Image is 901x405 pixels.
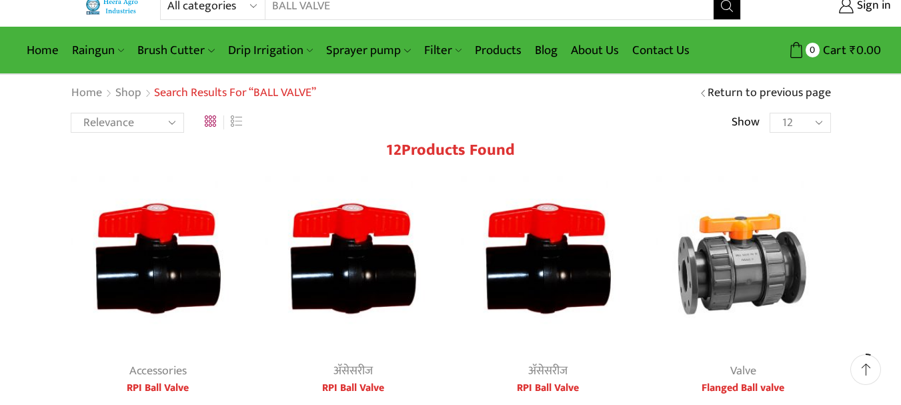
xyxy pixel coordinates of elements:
span: Cart [820,41,846,59]
a: Home [71,85,103,102]
select: Shop order [71,113,184,133]
img: Flanged Ball valve [656,176,831,352]
img: Flow Control Valve [71,176,246,352]
span: 0 [806,43,820,57]
a: Contact Us [626,35,696,66]
a: Home [20,35,65,66]
a: अ‍ॅसेसरीज [528,361,568,381]
a: Products [468,35,528,66]
a: RPI Ball Valve [461,380,636,396]
a: Shop [115,85,142,102]
bdi: 0.00 [850,40,881,61]
a: Accessories [129,361,187,381]
a: Blog [528,35,564,66]
a: Drip Irrigation [221,35,319,66]
a: 0 Cart ₹0.00 [754,38,881,63]
span: Show [732,114,760,131]
a: Brush Cutter [131,35,221,66]
span: Products found [401,137,515,163]
a: RPI Ball Valve [265,380,441,396]
a: Return to previous page [708,85,831,102]
img: Flow Control Valve [461,176,636,352]
a: Raingun [65,35,131,66]
img: Flow Control Valve [265,176,441,352]
a: About Us [564,35,626,66]
a: Flanged Ball valve [656,380,831,396]
a: Filter [417,35,468,66]
h1: Search results for “BALL VALVE” [154,86,316,101]
nav: Breadcrumb [71,85,316,102]
a: Valve [730,361,756,381]
a: Sprayer pump [319,35,417,66]
span: 12 [386,137,401,163]
a: RPI Ball Valve [71,380,246,396]
span: ₹ [850,40,856,61]
a: अ‍ॅसेसरीज [333,361,373,381]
